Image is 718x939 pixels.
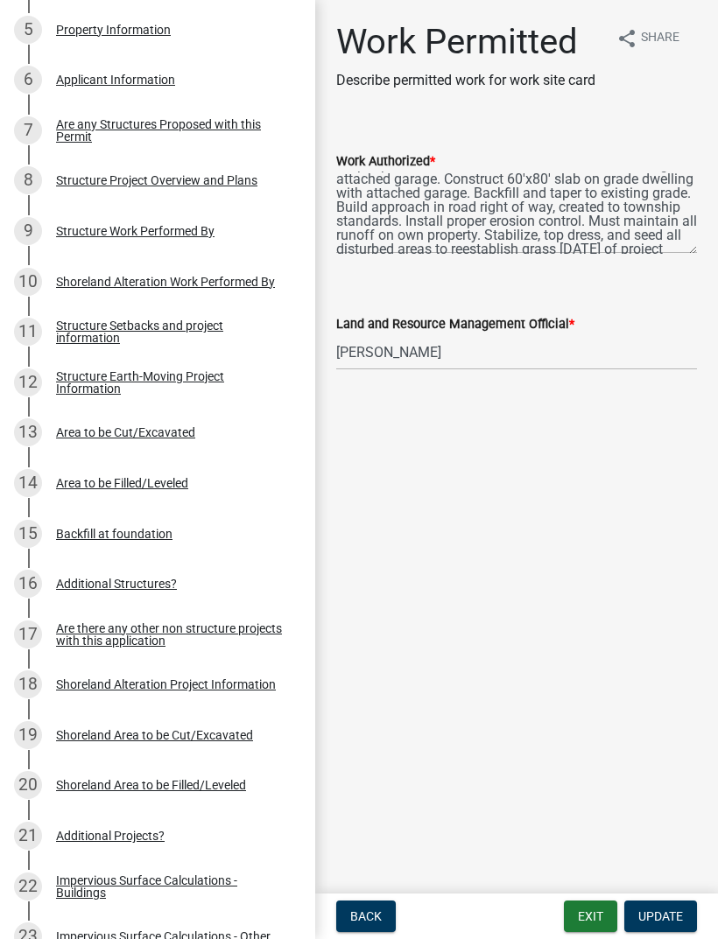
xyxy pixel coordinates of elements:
span: Update [638,909,683,923]
div: Property Information [56,24,171,36]
div: 17 [14,620,42,648]
button: shareShare [602,21,693,55]
div: Structure Setbacks and project information [56,319,287,344]
div: 10 [14,268,42,296]
div: 6 [14,66,42,94]
i: share [616,28,637,49]
div: Area to be Filled/Leveled [56,477,188,489]
div: Shoreland Area to be Cut/Excavated [56,729,253,741]
div: Structure Earth-Moving Project Information [56,370,287,395]
div: Are there any other non structure projects with this application [56,622,287,647]
div: 20 [14,771,42,799]
h1: Work Permitted [336,21,595,63]
div: 15 [14,520,42,548]
button: Back [336,900,396,932]
span: Back [350,909,382,923]
div: 18 [14,670,42,698]
div: Structure Work Performed By [56,225,215,237]
div: Are any Structures Proposed with this Permit [56,118,287,143]
div: Impervious Surface Calculations - Buildings [56,874,287,899]
div: Structure Project Overview and Plans [56,174,257,186]
div: Shoreland Alteration Work Performed By [56,276,275,288]
div: 21 [14,822,42,850]
div: 7 [14,116,42,144]
div: Additional Structures? [56,578,177,590]
p: Describe permitted work for work site card [336,70,595,91]
div: Applicant Information [56,74,175,86]
div: Additional Projects? [56,830,165,842]
div: Shoreland Alteration Project Information [56,678,276,690]
button: Exit [564,900,617,932]
div: 13 [14,418,42,446]
div: 22 [14,872,42,900]
div: 16 [14,570,42,598]
div: 19 [14,721,42,749]
div: 14 [14,469,42,497]
div: 8 [14,166,42,194]
div: Shoreland Area to be Filled/Leveled [56,779,246,791]
div: Backfill at foundation [56,528,172,540]
button: Update [624,900,697,932]
div: 5 [14,16,42,44]
div: 12 [14,368,42,396]
span: Share [641,28,679,49]
label: Land and Resource Management Official [336,319,574,331]
label: Work Authorized [336,156,435,168]
div: 9 [14,217,42,245]
div: Area to be Cut/Excavated [56,426,195,438]
div: 11 [14,318,42,346]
